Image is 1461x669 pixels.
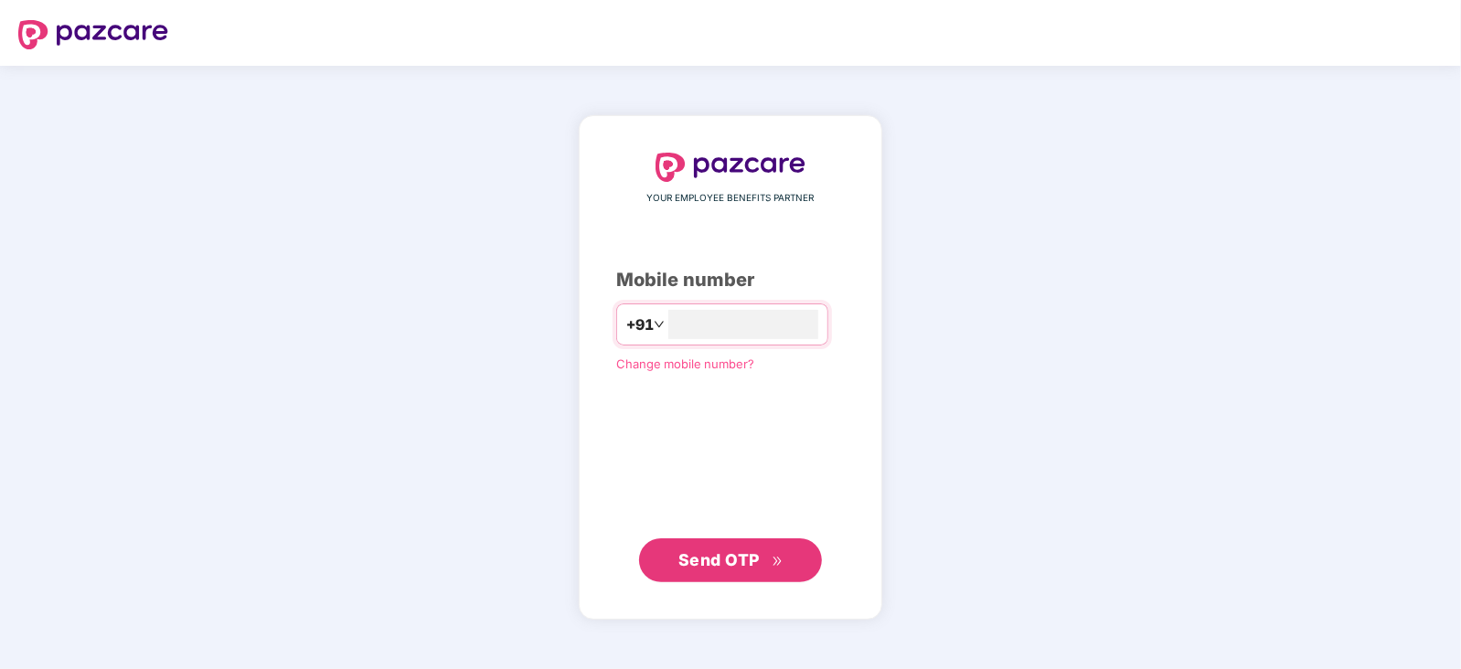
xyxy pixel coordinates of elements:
[616,266,845,294] div: Mobile number
[647,191,815,206] span: YOUR EMPLOYEE BENEFITS PARTNER
[616,356,754,371] a: Change mobile number?
[772,556,784,568] span: double-right
[678,550,760,569] span: Send OTP
[626,313,654,336] span: +91
[656,153,805,182] img: logo
[18,20,168,49] img: logo
[654,319,665,330] span: down
[639,538,822,582] button: Send OTPdouble-right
